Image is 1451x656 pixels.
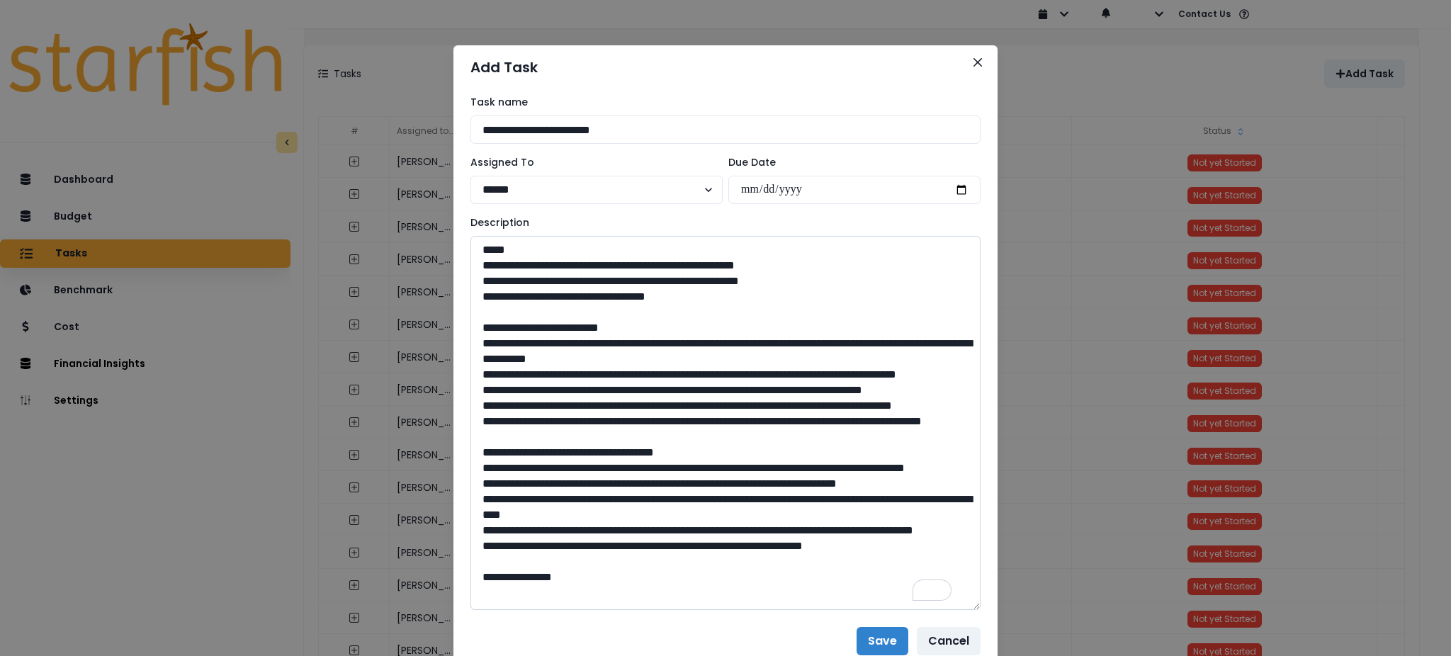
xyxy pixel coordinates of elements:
label: Description [470,215,972,230]
button: Save [857,627,908,655]
button: Close [966,51,989,74]
label: Due Date [728,155,972,170]
header: Add Task [453,45,998,89]
button: Cancel [917,627,981,655]
textarea: To enrich screen reader interactions, please activate Accessibility in Grammarly extension settings [470,236,981,610]
label: Assigned To [470,155,714,170]
label: Task name [470,95,972,110]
